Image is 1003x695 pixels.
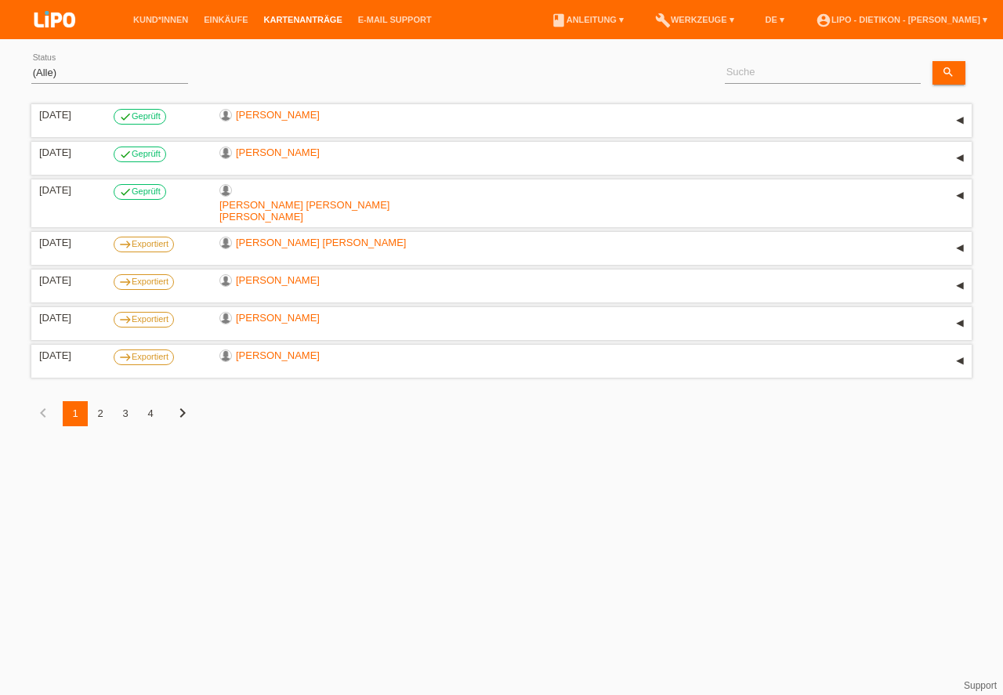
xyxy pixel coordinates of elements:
i: search [942,66,954,78]
i: build [655,13,671,28]
i: account_circle [816,13,831,28]
div: 2 [88,401,113,426]
div: auf-/zuklappen [948,109,972,132]
a: account_circleLIPO - Dietikon - [PERSON_NAME] ▾ [808,15,995,24]
i: check [119,110,132,123]
div: [DATE] [39,184,102,196]
a: [PERSON_NAME] [PERSON_NAME] [236,237,406,248]
i: east [119,276,132,288]
div: auf-/zuklappen [948,237,972,260]
a: LIPO pay [16,32,94,44]
i: chevron_left [34,404,53,422]
label: Exportiert [114,274,174,290]
a: Support [964,680,997,691]
i: check [119,148,132,161]
div: 3 [113,401,138,426]
a: Kartenanträge [256,15,350,24]
label: Exportiert [114,349,174,365]
label: Geprüft [114,147,166,162]
div: [DATE] [39,312,102,324]
a: Kund*innen [125,15,196,24]
div: [DATE] [39,147,102,158]
label: Geprüft [114,109,166,125]
i: east [119,238,132,251]
a: Einkäufe [196,15,255,24]
div: [DATE] [39,109,102,121]
div: [DATE] [39,237,102,248]
i: check [119,186,132,198]
a: [PERSON_NAME] [236,312,320,324]
a: bookAnleitung ▾ [543,15,632,24]
a: [PERSON_NAME] [236,147,320,158]
a: [PERSON_NAME] [236,274,320,286]
div: 4 [138,401,163,426]
i: chevron_right [173,404,192,422]
div: auf-/zuklappen [948,147,972,170]
a: buildWerkzeuge ▾ [647,15,742,24]
label: Exportiert [114,237,174,252]
a: [PERSON_NAME] [PERSON_NAME] [PERSON_NAME] [219,199,389,223]
div: [DATE] [39,274,102,286]
a: DE ▾ [758,15,792,24]
a: [PERSON_NAME] [236,349,320,361]
a: search [932,61,965,85]
i: east [119,351,132,364]
a: E-Mail Support [350,15,440,24]
a: [PERSON_NAME] [236,109,320,121]
i: east [119,313,132,326]
div: auf-/zuklappen [948,312,972,335]
label: Exportiert [114,312,174,328]
div: [DATE] [39,349,102,361]
div: 1 [63,401,88,426]
label: Geprüft [114,184,166,200]
div: auf-/zuklappen [948,349,972,373]
i: book [551,13,567,28]
div: auf-/zuklappen [948,274,972,298]
div: auf-/zuklappen [948,184,972,208]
